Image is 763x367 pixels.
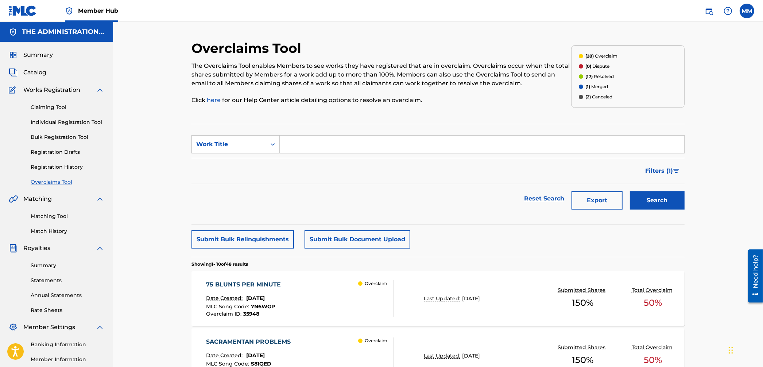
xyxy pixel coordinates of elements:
[31,178,104,186] a: Overclaims Tool
[78,7,118,15] span: Member Hub
[572,296,593,309] span: 150 %
[96,244,104,253] img: expand
[244,311,260,317] span: 35948
[31,133,104,141] a: Bulk Registration Tool
[9,68,18,77] img: Catalog
[31,292,104,299] a: Annual Statements
[206,311,244,317] span: Overclaim ID :
[206,360,251,367] span: MLC Song Code :
[191,135,685,213] form: Search Form
[9,28,18,36] img: Accounts
[31,118,104,126] a: Individual Registration Tool
[31,277,104,284] a: Statements
[641,162,685,180] button: Filters (1)
[644,296,662,309] span: 50 %
[585,84,590,89] span: (1)
[585,53,617,59] p: Overclaim
[721,4,735,18] div: Help
[572,354,593,367] span: 150 %
[9,51,53,59] a: SummarySummary
[65,7,74,15] img: Top Rightsholder
[632,286,674,294] p: Total Overclaim
[644,354,662,367] span: 50 %
[191,62,571,88] p: The Overclaims Tool enables Members to see works they have registered that are in overclaim. Over...
[585,63,591,69] span: (0)
[9,244,18,253] img: Royalties
[31,148,104,156] a: Registration Drafts
[23,86,80,94] span: Works Registration
[31,262,104,269] a: Summary
[247,295,265,301] span: [DATE]
[365,280,387,287] p: Overclaim
[191,230,294,249] button: Submit Bulk Relinquishments
[206,352,245,359] p: Date Created:
[207,97,222,104] a: here
[196,140,262,149] div: Work Title
[740,4,754,18] div: User Menu
[31,212,104,220] a: Matching Tool
[572,191,623,210] button: Export
[585,94,591,99] span: (2)
[9,51,18,59] img: Summary
[424,352,462,360] p: Last Updated:
[9,323,18,332] img: Member Settings
[632,344,674,351] p: Total Overclaim
[585,94,612,100] p: Canceled
[9,68,46,77] a: CatalogCatalog
[23,244,50,253] span: Royalties
[31,307,104,314] a: Rate Sheets
[206,280,285,289] div: 75 BLUNTS PER MINUTE
[251,360,272,367] span: S81QED
[31,163,104,171] a: Registration History
[206,294,245,302] p: Date Created:
[9,5,37,16] img: MLC Logo
[724,7,732,15] img: help
[96,323,104,332] img: expand
[96,86,104,94] img: expand
[462,295,480,302] span: [DATE]
[630,191,685,210] button: Search
[585,74,593,79] span: (17)
[705,7,713,15] img: search
[22,28,104,36] h5: THE ADMINISTRATION MP INC
[743,246,763,305] iframe: Resource Center
[206,337,295,346] div: SACRAMENTAN PROBLEMS
[191,261,248,268] p: Showing 1 - 10 of 48 results
[727,332,763,367] iframe: Chat Widget
[191,40,305,56] h2: Overclaims Tool
[424,295,462,302] p: Last Updated:
[558,286,608,294] p: Submitted Shares
[23,51,53,59] span: Summary
[31,341,104,348] a: Banking Information
[191,96,571,105] p: Click for our Help Center article detailing options to resolve an overclaim.
[251,303,275,310] span: 7N6WGP
[585,63,609,70] p: Dispute
[31,227,104,235] a: Match History
[9,86,18,94] img: Works Registration
[247,352,265,359] span: [DATE]
[645,167,673,175] span: Filters ( 1 )
[462,352,480,359] span: [DATE]
[305,230,410,249] button: Submit Bulk Document Upload
[23,195,52,203] span: Matching
[585,73,614,80] p: Resolved
[729,339,733,361] div: Drag
[558,344,608,351] p: Submitted Shares
[585,53,594,59] span: (28)
[673,169,679,173] img: filter
[365,337,387,344] p: Overclaim
[585,83,608,90] p: Merged
[206,303,251,310] span: MLC Song Code :
[23,323,75,332] span: Member Settings
[23,68,46,77] span: Catalog
[191,271,685,326] a: 75 BLUNTS PER MINUTEDate Created:[DATE]MLC Song Code:7N6WGPOverclaim ID:35948 OverclaimLast Updat...
[31,104,104,111] a: Claiming Tool
[520,191,568,207] a: Reset Search
[96,195,104,203] img: expand
[31,356,104,363] a: Member Information
[9,195,18,203] img: Matching
[702,4,716,18] a: Public Search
